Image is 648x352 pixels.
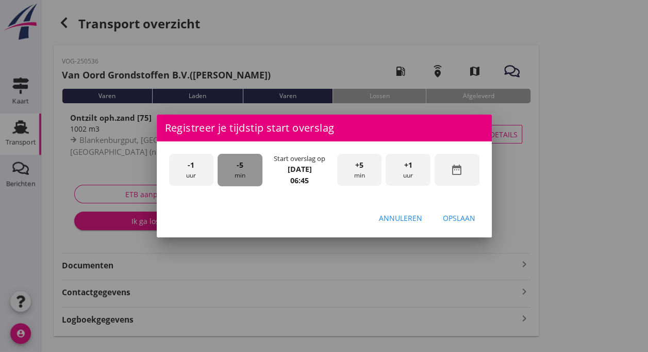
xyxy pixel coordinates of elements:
div: Annuleren [379,213,422,223]
i: date_range [451,164,463,176]
div: min [218,154,262,186]
button: Annuleren [371,209,430,227]
button: Opslaan [435,209,484,227]
div: Start overslag op [274,154,325,164]
div: uur [386,154,430,186]
span: -5 [237,159,243,171]
strong: 06:45 [290,175,309,185]
span: -1 [188,159,194,171]
div: uur [169,154,214,186]
div: Registreer je tijdstip start overslag [157,115,492,141]
span: +5 [355,159,363,171]
strong: [DATE] [288,164,312,174]
div: min [337,154,382,186]
div: Opslaan [443,213,475,223]
span: +1 [404,159,412,171]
